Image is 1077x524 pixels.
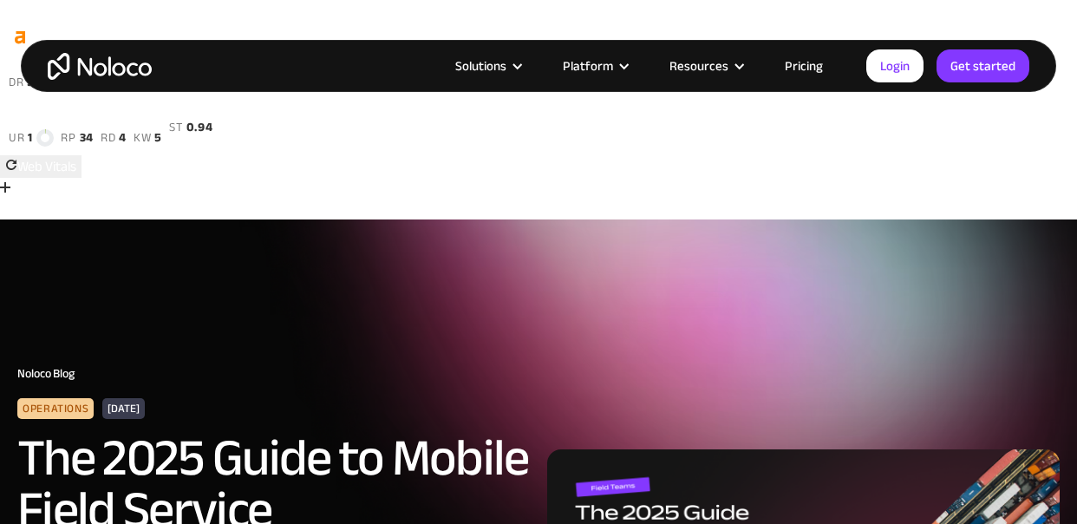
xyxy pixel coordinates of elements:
span: rd [101,131,115,145]
div: Platform [563,55,613,77]
span: kw [134,131,151,145]
div: Resources [648,55,763,77]
a: kw5 [134,131,162,145]
span: Web Vitals [17,154,76,180]
span: 4 [119,131,127,145]
a: st0.94 [169,121,212,134]
a: Pricing [763,55,845,77]
span: ur [9,131,24,145]
div: Resources [669,55,728,77]
a: Get started [937,49,1029,82]
a: Login [866,49,924,82]
span: 1 [28,131,33,145]
h1: Noloco Blog [17,367,1060,381]
div: Operations [17,398,94,419]
span: rp [61,131,75,145]
span: 5 [154,131,162,145]
span: st [169,121,182,134]
div: [DATE] [102,398,145,419]
span: 34 [80,131,94,145]
a: ur1 [9,129,54,147]
span: 0.94 [186,121,213,134]
a: home [48,53,152,80]
div: Platform [541,55,648,77]
a: rd4 [101,131,127,145]
div: Solutions [434,55,541,77]
a: rp34 [61,131,94,145]
div: 0$ [169,134,212,155]
div: Solutions [455,55,506,77]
